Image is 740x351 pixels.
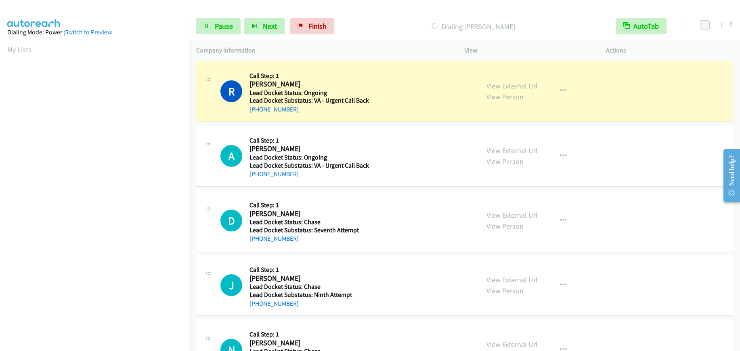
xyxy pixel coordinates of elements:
a: [PHONE_NUMBER] [249,170,299,178]
p: View [465,46,591,55]
h5: Call Step: 1 [249,330,367,338]
h5: Call Step: 1 [249,72,369,80]
div: The call is yet to be attempted [220,145,242,167]
div: The call is yet to be attempted [220,210,242,231]
h5: Lead Docket Status: Chase [249,283,367,291]
a: View External Url [486,340,538,349]
button: AutoTab [616,18,667,34]
a: Switch to Preview [65,28,112,36]
div: 8 [729,18,733,29]
h5: Lead Docket Substatus: Seventh Attempt [249,226,367,234]
span: Finish [308,21,327,31]
div: Dialing Mode: Power | [7,27,182,37]
h5: Call Step: 1 [249,266,367,274]
a: [PHONE_NUMBER] [249,300,299,307]
h5: Lead Docket Status: Ongoing [249,153,369,162]
a: View Person [486,286,524,295]
iframe: Resource Center [717,143,740,208]
h1: A [220,145,242,167]
a: View External Url [486,275,538,284]
a: My Lists [7,45,31,54]
a: Finish [290,18,334,34]
p: Company Information [196,46,450,55]
h2: [PERSON_NAME] [249,209,367,219]
h5: Lead Docket Substatus: VA - Urgent Call Back [249,162,369,170]
span: Pause [215,21,233,31]
h1: D [220,210,242,231]
h5: Lead Docket Status: Chase [249,218,367,226]
h2: [PERSON_NAME] [249,338,367,348]
a: View External Url [486,81,538,90]
h2: [PERSON_NAME] [249,274,367,283]
h2: [PERSON_NAME] [249,144,367,153]
h2: [PERSON_NAME] [249,80,367,89]
p: Dialing [PERSON_NAME] [345,21,601,32]
div: The call is yet to be attempted [220,274,242,296]
p: Actions [606,46,733,55]
a: [PHONE_NUMBER] [249,105,299,113]
a: [PHONE_NUMBER] [249,235,299,242]
h5: Call Step: 1 [249,137,369,145]
h5: Call Step: 1 [249,201,367,209]
a: View Person [486,157,524,166]
button: Next [244,18,285,34]
h1: R [220,80,242,102]
a: View External Url [486,210,538,220]
h1: J [220,274,242,296]
a: View Person [486,221,524,231]
a: Pause [196,18,241,34]
a: View Person [486,92,524,101]
span: Next [263,21,277,31]
h5: Lead Docket Substatus: VA - Urgent Call Back [249,97,369,105]
h5: Lead Docket Substatus: Ninth Attempt [249,291,367,299]
a: View External Url [486,146,538,155]
h5: Lead Docket Status: Ongoing [249,89,369,97]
